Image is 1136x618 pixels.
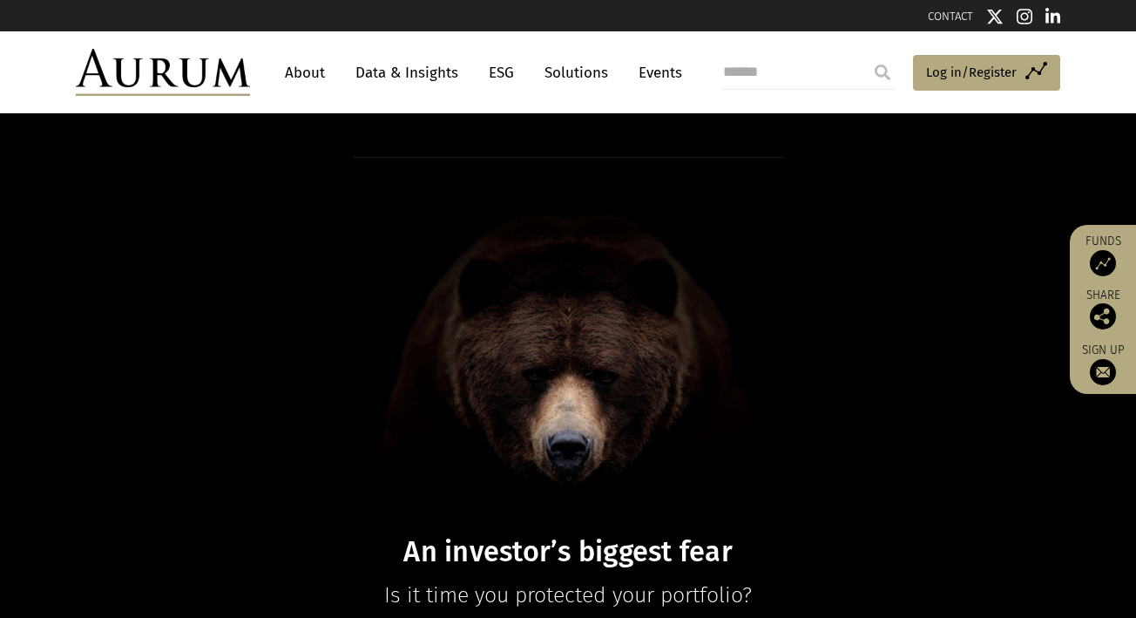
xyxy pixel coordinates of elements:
img: Sign up to our newsletter [1090,359,1116,385]
img: Instagram icon [1017,8,1032,25]
img: Aurum [76,49,250,96]
span: Log in/Register [926,62,1017,83]
img: Share this post [1090,303,1116,329]
a: ESG [480,57,523,89]
a: CONTACT [928,10,973,23]
a: About [276,57,334,89]
a: Log in/Register [913,55,1060,92]
img: Linkedin icon [1045,8,1061,25]
input: Submit [865,55,900,90]
a: Solutions [536,57,617,89]
a: Events [630,57,682,89]
img: Access Funds [1090,250,1116,276]
a: Sign up [1079,343,1127,385]
div: Share [1079,289,1127,329]
h1: An investor’s biggest fear [232,535,904,569]
img: Twitter icon [986,8,1004,25]
p: Is it time you protected your portfolio? [232,578,904,613]
a: Funds [1079,234,1127,276]
a: Data & Insights [347,57,467,89]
